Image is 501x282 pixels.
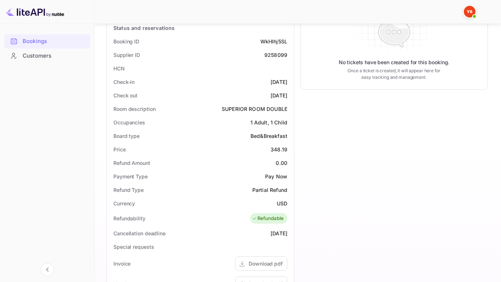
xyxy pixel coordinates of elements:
[23,37,86,46] div: Bookings
[113,186,144,194] div: Refund Type
[113,78,135,86] div: Check-in
[4,34,90,48] a: Bookings
[113,229,166,237] div: Cancellation deadline
[113,38,139,45] div: Booking ID
[4,49,90,62] a: Customers
[41,263,54,276] button: Collapse navigation
[252,186,287,194] div: Partial Refund
[271,78,287,86] div: [DATE]
[339,59,450,66] p: No tickets have been created for this booking.
[113,105,155,113] div: Room description
[271,146,287,153] div: 348.19
[113,24,175,32] div: Status and reservations
[277,200,287,207] div: USD
[113,260,131,267] div: Invoice
[113,51,140,59] div: Supplier ID
[23,52,86,60] div: Customers
[464,6,475,18] img: Yandex Support
[113,243,154,251] div: Special requests
[250,119,287,126] div: 1 Adult, 1 Child
[264,51,287,59] div: 9258099
[260,38,287,45] div: WkHlhj5SL
[113,65,125,72] div: HCN
[276,159,287,167] div: 0.00
[113,173,148,180] div: Payment Type
[252,215,284,222] div: Refundable
[271,92,287,99] div: [DATE]
[113,132,140,140] div: Board type
[113,146,126,153] div: Price
[6,6,64,18] img: LiteAPI logo
[113,159,150,167] div: Refund Amount
[4,49,90,63] div: Customers
[250,132,287,140] div: Bed&Breakfast
[344,67,444,81] p: Once a ticket is created, it will appear here for easy tracking and management.
[113,119,145,126] div: Occupancies
[265,173,287,180] div: Pay Now
[113,215,145,222] div: Refundability
[113,200,135,207] div: Currency
[249,260,283,267] div: Download pdf
[113,92,137,99] div: Check out
[222,105,287,113] div: SUPERIOR ROOM DOUBLE
[271,229,287,237] div: [DATE]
